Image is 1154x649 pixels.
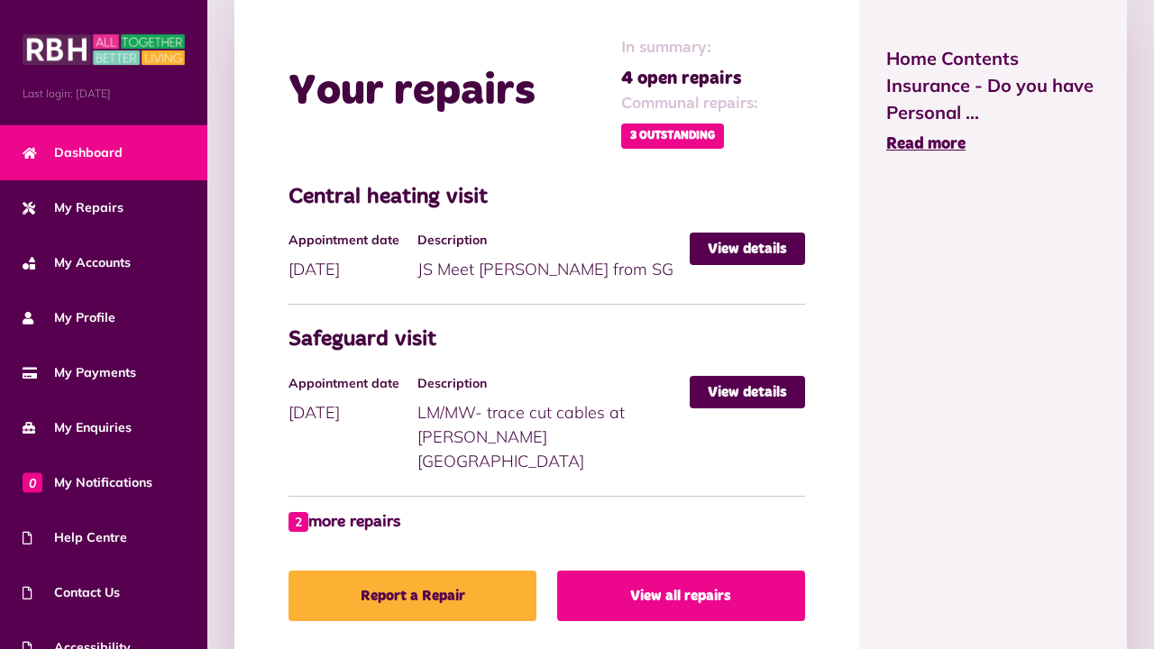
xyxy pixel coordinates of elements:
a: Home Contents Insurance - Do you have Personal ... Read more [886,45,1100,157]
span: Contact Us [23,583,120,602]
span: Last login: [DATE] [23,86,185,102]
a: View details [690,376,805,408]
div: JS Meet [PERSON_NAME] from SG [417,233,690,281]
div: [DATE] [288,233,417,281]
span: 4 open repairs [621,65,758,92]
span: Help Centre [23,528,127,547]
span: Home Contents Insurance - Do you have Personal ... [886,45,1100,126]
h4: Description [417,376,681,391]
a: Report a Repair [288,571,536,621]
div: LM/MW- trace cut cables at [PERSON_NAME][GEOGRAPHIC_DATA] [417,376,690,473]
span: My Notifications [23,473,152,492]
span: Read more [886,136,966,152]
a: View details [690,233,805,265]
h2: Your repairs [288,66,536,118]
span: 0 [23,472,42,492]
a: View all repairs [557,571,805,621]
h4: Appointment date [288,233,408,248]
span: My Profile [23,308,115,327]
span: My Repairs [23,198,124,217]
span: 2 [288,512,308,532]
span: Communal repairs: [621,92,758,116]
span: My Payments [23,363,136,382]
h3: Central heating visit [288,185,805,211]
span: Dashboard [23,143,123,162]
a: 2 more repairs [288,510,400,535]
span: 3 Outstanding [621,123,724,149]
h4: Description [417,233,681,248]
div: [DATE] [288,376,417,425]
span: My Enquiries [23,418,132,437]
span: In summary: [621,36,758,60]
h4: Appointment date [288,376,408,391]
h3: Safeguard visit [288,327,805,353]
span: My Accounts [23,253,131,272]
img: MyRBH [23,32,185,68]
